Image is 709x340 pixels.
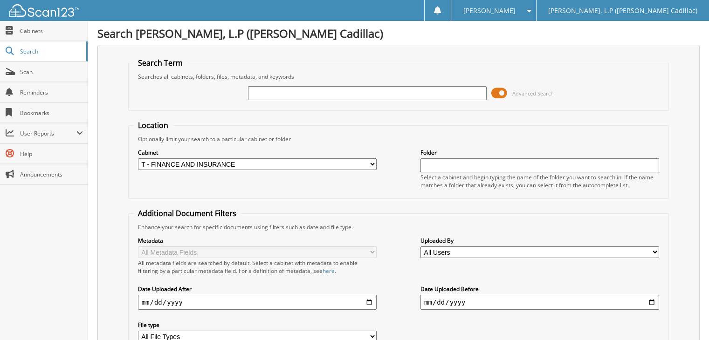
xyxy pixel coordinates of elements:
label: File type [138,321,377,329]
label: Metadata [138,237,377,245]
div: All metadata fields are searched by default. Select a cabinet with metadata to enable filtering b... [138,259,377,275]
legend: Additional Document Filters [133,208,241,218]
h1: Search [PERSON_NAME], L.P ([PERSON_NAME] Cadillac) [97,26,700,41]
label: Date Uploaded Before [420,285,659,293]
label: Date Uploaded After [138,285,377,293]
span: Bookmarks [20,109,83,117]
span: [PERSON_NAME], L.P ([PERSON_NAME] Cadillac) [548,8,697,14]
iframe: Chat Widget [662,295,709,340]
label: Folder [420,149,659,156]
label: Uploaded By [420,237,659,245]
input: start [138,295,377,310]
div: Searches all cabinets, folders, files, metadata, and keywords [133,73,664,81]
span: Advanced Search [512,90,554,97]
span: Announcements [20,170,83,178]
span: Help [20,150,83,158]
a: here [323,267,335,275]
span: Reminders [20,88,83,96]
legend: Search Term [133,58,187,68]
legend: Location [133,120,173,130]
span: Search [20,48,82,55]
img: scan123-logo-white.svg [9,4,79,17]
span: Cabinets [20,27,83,35]
span: Scan [20,68,83,76]
input: end [420,295,659,310]
div: Optionally limit your search to a particular cabinet or folder [133,135,664,143]
div: Select a cabinet and begin typing the name of the folder you want to search in. If the name match... [420,173,659,189]
div: Enhance your search for specific documents using filters such as date and file type. [133,223,664,231]
span: [PERSON_NAME] [463,8,515,14]
span: User Reports [20,129,76,137]
label: Cabinet [138,149,377,156]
